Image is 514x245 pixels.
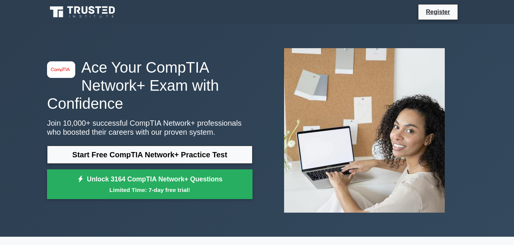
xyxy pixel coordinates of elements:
[421,7,455,17] a: Register
[56,186,243,194] small: Limited Time: 7-day free trial!
[47,146,252,164] a: Start Free CompTIA Network+ Practice Test
[47,119,252,137] p: Join 10,000+ successful CompTIA Network+ professionals who boosted their careers with our proven ...
[47,58,252,113] h1: Ace Your CompTIA Network+ Exam with Confidence
[47,169,252,199] a: Unlock 3164 CompTIA Network+ QuestionsLimited Time: 7-day free trial!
